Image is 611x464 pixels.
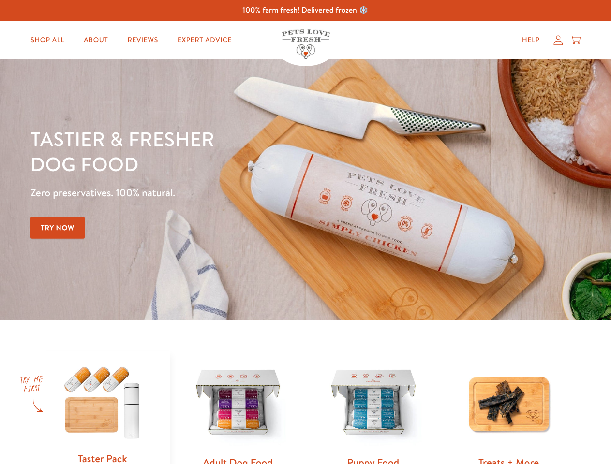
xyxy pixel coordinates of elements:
h1: Tastier & fresher dog food [30,126,397,176]
a: Expert Advice [170,30,239,50]
a: Shop All [23,30,72,50]
img: Pets Love Fresh [282,29,330,59]
p: Zero preservatives. 100% natural. [30,184,397,202]
a: About [76,30,116,50]
a: Reviews [119,30,165,50]
a: Try Now [30,217,85,239]
a: Help [514,30,548,50]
